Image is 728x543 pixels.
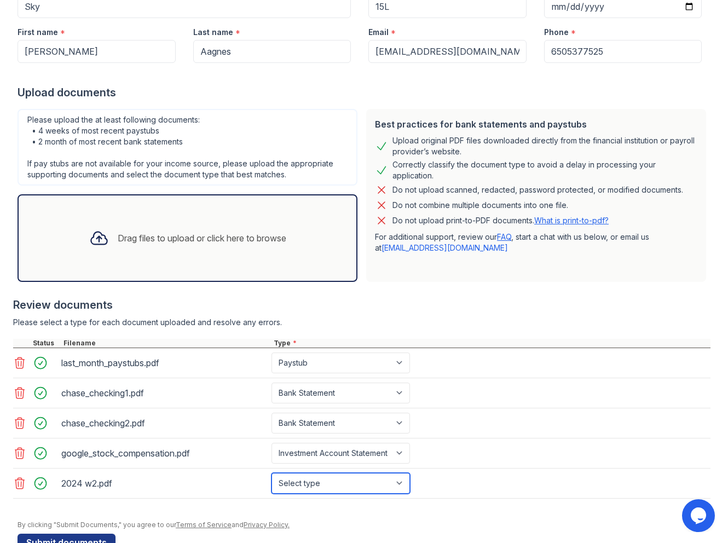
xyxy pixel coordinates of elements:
[392,199,568,212] div: Do not combine multiple documents into one file.
[368,27,389,38] label: Email
[392,135,697,157] div: Upload original PDF files downloaded directly from the financial institution or payroll provider’...
[61,444,267,462] div: google_stock_compensation.pdf
[193,27,233,38] label: Last name
[61,354,267,372] div: last_month_paystubs.pdf
[497,232,511,241] a: FAQ
[18,109,357,186] div: Please upload the at least following documents: • 4 weeks of most recent paystubs • 2 month of mo...
[61,384,267,402] div: chase_checking1.pdf
[118,232,286,245] div: Drag files to upload or click here to browse
[18,27,58,38] label: First name
[375,232,697,253] p: For additional support, review our , start a chat with us below, or email us at
[13,317,710,328] div: Please select a type for each document uploaded and resolve any errors.
[382,243,508,252] a: [EMAIL_ADDRESS][DOMAIN_NAME]
[13,297,710,313] div: Review documents
[31,339,61,348] div: Status
[271,339,710,348] div: Type
[61,475,267,492] div: 2024 w2.pdf
[176,521,232,529] a: Terms of Service
[18,521,710,529] div: By clicking "Submit Documents," you agree to our and
[61,339,271,348] div: Filename
[18,85,710,100] div: Upload documents
[392,159,697,181] div: Correctly classify the document type to avoid a delay in processing your application.
[375,118,697,131] div: Best practices for bank statements and paystubs
[244,521,290,529] a: Privacy Policy.
[392,183,683,197] div: Do not upload scanned, redacted, password protected, or modified documents.
[392,215,609,226] p: Do not upload print-to-PDF documents.
[61,414,267,432] div: chase_checking2.pdf
[534,216,609,225] a: What is print-to-pdf?
[682,499,717,532] iframe: chat widget
[544,27,569,38] label: Phone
